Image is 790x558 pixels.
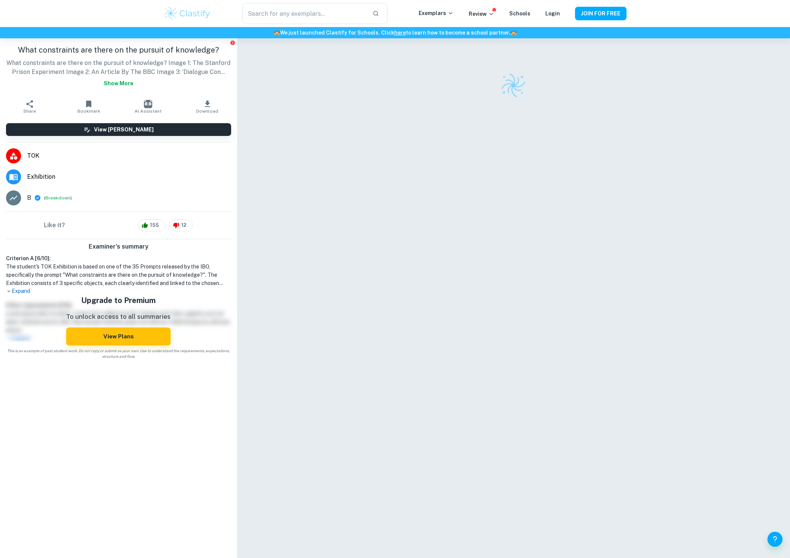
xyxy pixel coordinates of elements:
h6: We just launched Clastify for Schools. Click to learn how to become a school partner. [2,29,788,37]
span: 155 [146,222,163,229]
h6: Examiner's summary [3,242,234,251]
span: Share [23,109,36,114]
span: This is an example of past student work. Do not copy or submit as your own. Use to understand the... [3,348,234,359]
img: AI Assistant [144,100,152,108]
span: AI Assistant [135,109,162,114]
p: Review [469,10,494,18]
img: Clastify logo [163,6,211,21]
span: Bookmark [77,109,100,114]
button: Download [178,96,237,117]
h6: View [PERSON_NAME] [94,125,154,134]
a: Schools [509,11,530,17]
p: What constraints are there on the pursuit of knowledge? Image 1: The Stanford Prison Experiment I... [6,59,231,90]
button: Help and Feedback [767,532,782,547]
h5: Upgrade to Premium [66,295,171,306]
span: 🏫 [274,30,280,36]
p: Exemplars [419,9,454,17]
h6: Criterion A [ 6 / 10 ]: [6,254,231,262]
button: View [PERSON_NAME] [6,123,231,136]
div: 155 [138,219,165,231]
p: To unlock access to all summaries [66,312,171,322]
span: ( ) [44,195,72,202]
p: Expand [6,287,231,295]
h6: Like it? [44,221,65,230]
a: here [394,30,406,36]
span: Download [196,109,218,114]
h1: What constraints are there on the pursuit of knowledge? [6,44,231,56]
span: 12 [177,222,191,229]
img: Clastify logo [500,72,527,98]
a: Login [545,11,560,17]
span: 🏫 [510,30,517,36]
div: 12 [169,219,193,231]
button: AI Assistant [118,96,178,117]
input: Search for any exemplars... [242,3,366,24]
button: Show more [101,77,136,90]
button: Breakdown [45,195,70,201]
p: B [27,193,31,202]
h1: The student's TOK Exhibition is based on one of the 35 Prompts released by the IBO, specifically ... [6,262,231,287]
span: Exhibition [27,172,231,181]
button: Bookmark [59,96,119,117]
button: View Plans [66,327,171,345]
button: JOIN FOR FREE [575,7,627,20]
span: TOK [27,151,231,160]
button: Report issue [230,40,236,45]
